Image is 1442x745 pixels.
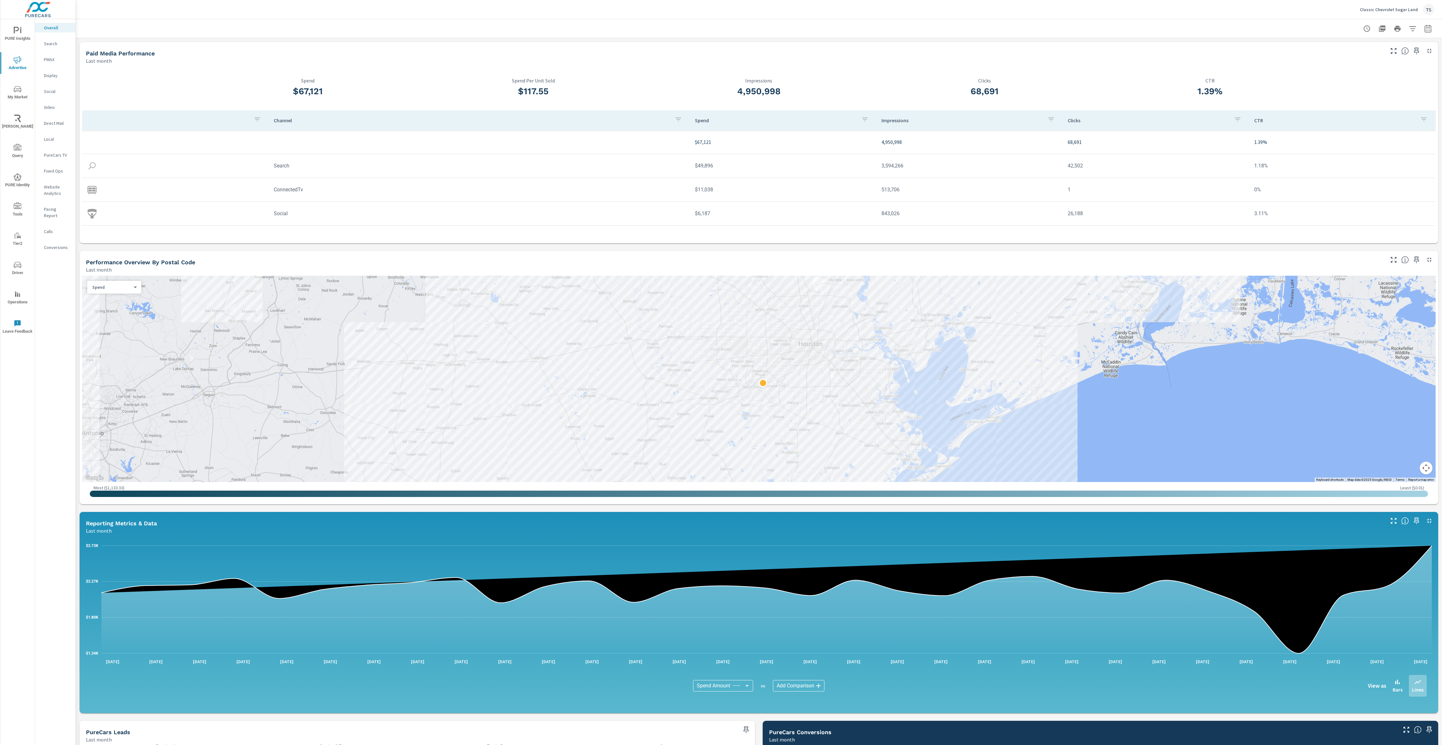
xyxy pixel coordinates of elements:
[86,57,112,65] p: Last month
[1249,205,1436,222] td: 3.11%
[44,228,70,235] p: Calls
[668,658,690,665] p: [DATE]
[1414,726,1422,734] span: Understand conversion over the selected time range.
[1401,256,1409,264] span: Understand performance data by postal code. Individual postal codes can be selected and expanded ...
[145,658,167,665] p: [DATE]
[777,683,814,689] span: Add Comparison
[2,56,33,72] span: Advertise
[1360,7,1418,12] p: Classic Chevrolet Sugar Land
[1423,4,1434,15] div: TS
[35,118,75,128] div: Direct Mail
[1249,181,1436,198] td: 0%
[1389,255,1399,265] button: Make Fullscreen
[86,520,157,527] h5: Reporting Metrics & Data
[646,78,872,83] p: Impressions
[930,658,952,665] p: [DATE]
[35,150,75,160] div: PureCars TV
[2,144,33,160] span: Query
[35,204,75,220] div: Pacing Report
[2,290,33,306] span: Operations
[1063,205,1249,222] td: 26,188
[881,117,1043,124] p: Impressions
[35,243,75,252] div: Conversions
[1097,78,1323,83] p: CTR
[2,27,33,42] span: PURE Insights
[87,161,97,171] img: icon-search.svg
[886,658,908,665] p: [DATE]
[44,72,70,79] p: Display
[1104,658,1127,665] p: [DATE]
[1063,181,1249,198] td: 1
[1389,516,1399,526] button: Make Fullscreen
[92,284,131,290] p: Spend
[84,474,105,482] img: Google
[87,209,97,218] img: icon-social.svg
[1410,658,1432,665] p: [DATE]
[35,227,75,236] div: Calls
[35,55,75,64] div: PMAX
[1401,725,1411,735] button: Make Fullscreen
[625,658,647,665] p: [DATE]
[86,615,98,620] text: $1.80K
[646,86,872,97] h3: 4,950,998
[494,658,516,665] p: [DATE]
[319,658,342,665] p: [DATE]
[363,658,385,665] p: [DATE]
[44,184,70,196] p: Website Analytics
[35,134,75,144] div: Local
[86,651,98,656] text: $1.34K
[2,115,33,130] span: [PERSON_NAME]
[87,185,97,195] img: icon-connectedtv.svg
[2,173,33,189] span: PURE Identity
[973,658,996,665] p: [DATE]
[421,78,646,83] p: Spend Per Unit Sold
[1400,485,1424,491] p: Least ( $0.01 )
[799,658,821,665] p: [DATE]
[421,86,646,97] h3: $117.55
[1191,658,1214,665] p: [DATE]
[1148,658,1170,665] p: [DATE]
[44,104,70,110] p: Video
[1411,46,1422,56] span: Save this to your personalized report
[1406,22,1419,35] button: Apply Filters
[1017,658,1039,665] p: [DATE]
[773,680,824,692] div: Add Comparison
[1254,138,1431,146] p: 1.39%
[1061,658,1083,665] p: [DATE]
[876,158,1063,174] td: 3,594,266
[87,284,136,290] div: Spend
[450,658,472,665] p: [DATE]
[1368,683,1386,689] h6: View as
[269,158,690,174] td: Search
[2,232,33,247] span: Tier2
[1401,47,1409,55] span: Understand performance metrics over the selected time range.
[1376,22,1389,35] button: "Export Report to PDF"
[1279,658,1301,665] p: [DATE]
[1420,462,1432,474] button: Map camera controls
[35,39,75,48] div: Search
[697,683,730,689] span: Spend Amount
[753,683,773,689] p: vs
[1424,725,1434,735] span: Save this to your personalized report
[1316,478,1344,482] button: Keyboard shortcuts
[1408,478,1434,481] a: Report a map error
[1424,46,1434,56] button: Minimize Widget
[195,86,421,97] h3: $67,121
[86,259,195,266] h5: Performance Overview By Postal Code
[690,205,876,222] td: $6,187
[695,138,871,146] p: $67,121
[2,261,33,277] span: Driver
[1412,686,1424,693] p: Lines
[35,87,75,96] div: Social
[1068,117,1229,124] p: Clicks
[102,658,124,665] p: [DATE]
[232,658,254,665] p: [DATE]
[35,23,75,32] div: Overall
[188,658,211,665] p: [DATE]
[581,658,603,665] p: [DATE]
[1068,138,1244,146] p: 68,691
[86,50,155,57] h5: Paid Media Performance
[1249,158,1436,174] td: 1.18%
[712,658,734,665] p: [DATE]
[693,680,753,692] div: Spend Amount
